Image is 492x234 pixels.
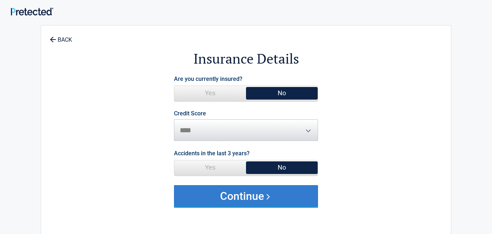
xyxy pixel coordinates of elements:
[174,148,250,158] label: Accidents in the last 3 years?
[246,160,318,175] span: No
[174,185,318,207] button: Continue
[81,50,411,68] h2: Insurance Details
[174,74,242,84] label: Are you currently insured?
[174,160,246,175] span: Yes
[174,86,246,100] span: Yes
[174,111,206,116] label: Credit Score
[246,86,318,100] span: No
[11,8,53,15] img: Main Logo
[48,30,73,43] a: BACK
